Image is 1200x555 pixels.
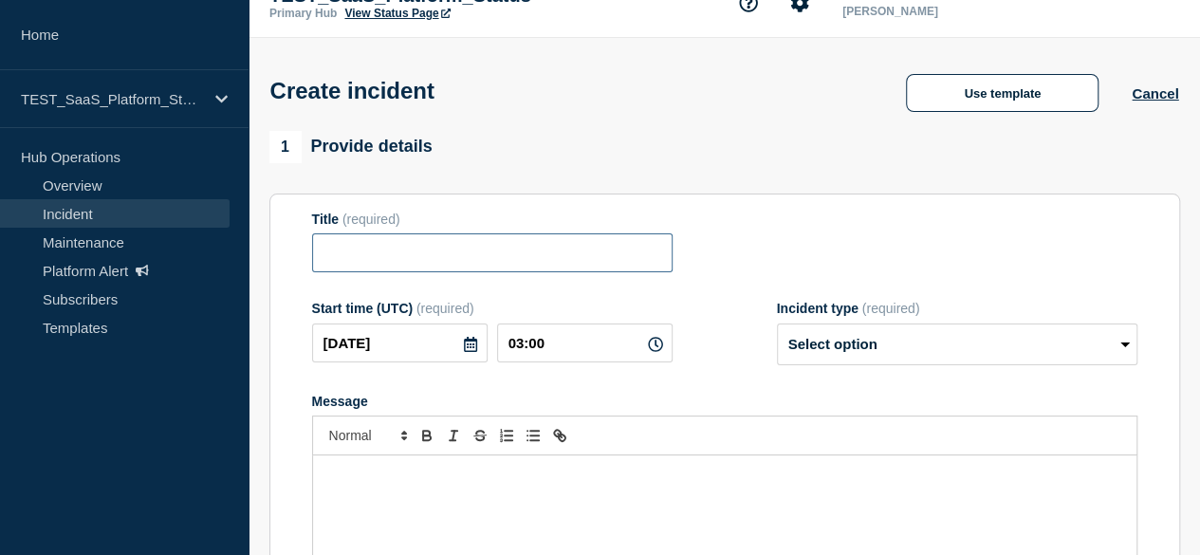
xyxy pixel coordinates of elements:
span: Font size [321,424,414,447]
div: Provide details [269,131,433,163]
button: Cancel [1132,85,1178,102]
span: (required) [862,301,920,316]
input: Title [312,233,673,272]
div: Title [312,212,673,227]
input: HH:MM [497,324,673,362]
div: Start time (UTC) [312,301,673,316]
input: YYYY-MM-DD [312,324,488,362]
button: Use template [906,74,1098,112]
a: View Status Page [344,7,450,20]
button: Toggle italic text [440,424,467,447]
button: Toggle bold text [414,424,440,447]
p: Primary Hub [269,7,337,20]
p: [PERSON_NAME] [839,5,1036,18]
div: Incident type [777,301,1137,316]
h1: Create incident [270,78,434,104]
select: Incident type [777,324,1137,365]
span: (required) [342,212,400,227]
button: Toggle strikethrough text [467,424,493,447]
span: (required) [416,301,474,316]
button: Toggle bulleted list [520,424,546,447]
button: Toggle link [546,424,573,447]
div: Message [312,394,1137,409]
button: Toggle ordered list [493,424,520,447]
span: 1 [269,131,302,163]
p: TEST_SaaS_Platform_Status [21,91,203,107]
